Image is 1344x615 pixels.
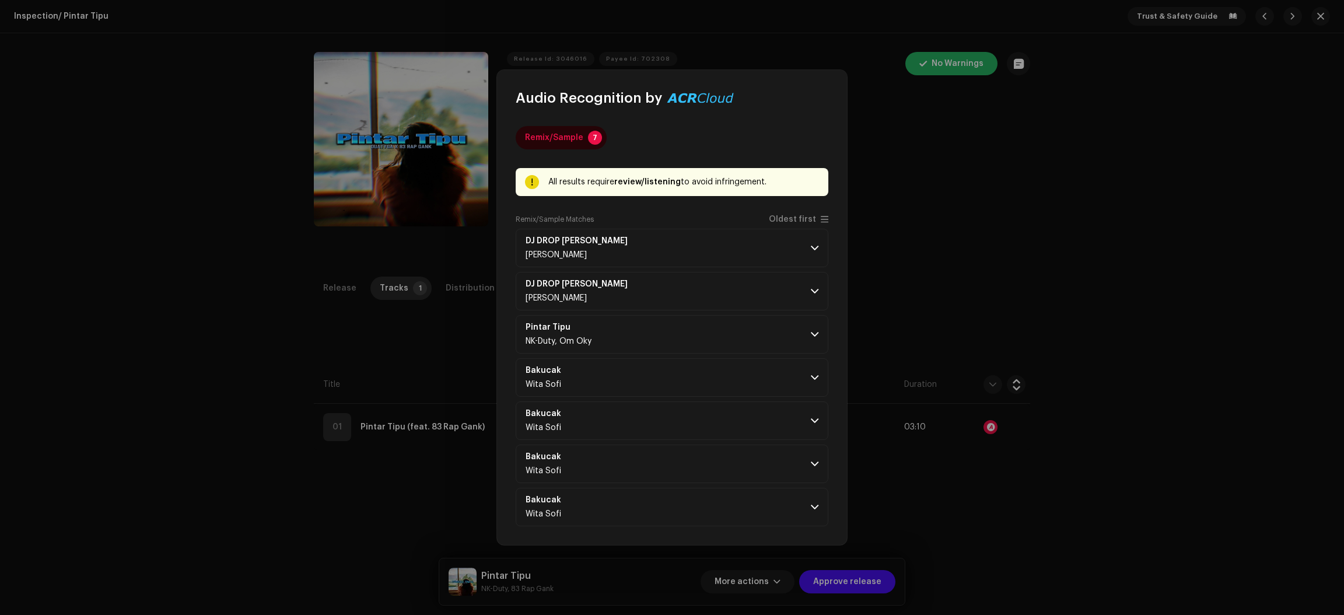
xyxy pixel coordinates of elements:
[526,452,575,462] span: Bakucak
[526,251,587,259] span: Charlon Pita
[526,337,591,345] span: NK-Duty, Om Oky
[516,89,662,107] span: Audio Recognition by
[526,495,561,505] strong: Bakucak
[526,294,587,302] span: Charlon Pita
[548,175,819,189] div: All results require to avoid infringement.
[526,366,561,375] strong: Bakucak
[516,488,828,526] p-accordion-header: BakucakWita Sofi
[516,272,828,310] p-accordion-header: DJ DROP [PERSON_NAME][PERSON_NAME]
[588,131,602,145] p-badge: 7
[526,409,575,418] span: Bakucak
[526,424,561,432] span: Wita Sofi
[525,126,583,149] div: Remix/Sample
[516,358,828,397] p-accordion-header: BakucakWita Sofi
[516,401,828,440] p-accordion-header: BakucakWita Sofi
[526,236,642,246] span: DJ DROP POMPA
[526,467,561,475] span: Wita Sofi
[516,315,828,354] p-accordion-header: Pintar TipuNK-Duty, Om Oky
[516,445,828,483] p-accordion-header: BakucakWita Sofi
[526,380,561,389] span: Wita Sofi
[614,178,681,186] strong: review/listening
[516,229,828,267] p-accordion-header: DJ DROP [PERSON_NAME][PERSON_NAME]
[526,323,570,332] strong: Pintar Tipu
[769,215,816,224] span: Oldest first
[526,409,561,418] strong: Bakucak
[516,215,594,224] label: Remix/Sample Matches
[526,279,642,289] span: DJ DROP POMPA
[526,236,628,246] strong: DJ DROP [PERSON_NAME]
[526,510,561,518] span: Wita Sofi
[526,495,575,505] span: Bakucak
[526,366,575,375] span: Bakucak
[526,323,591,332] span: Pintar Tipu
[526,279,628,289] strong: DJ DROP [PERSON_NAME]
[769,215,828,224] p-togglebutton: Oldest first
[526,452,561,462] strong: Bakucak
